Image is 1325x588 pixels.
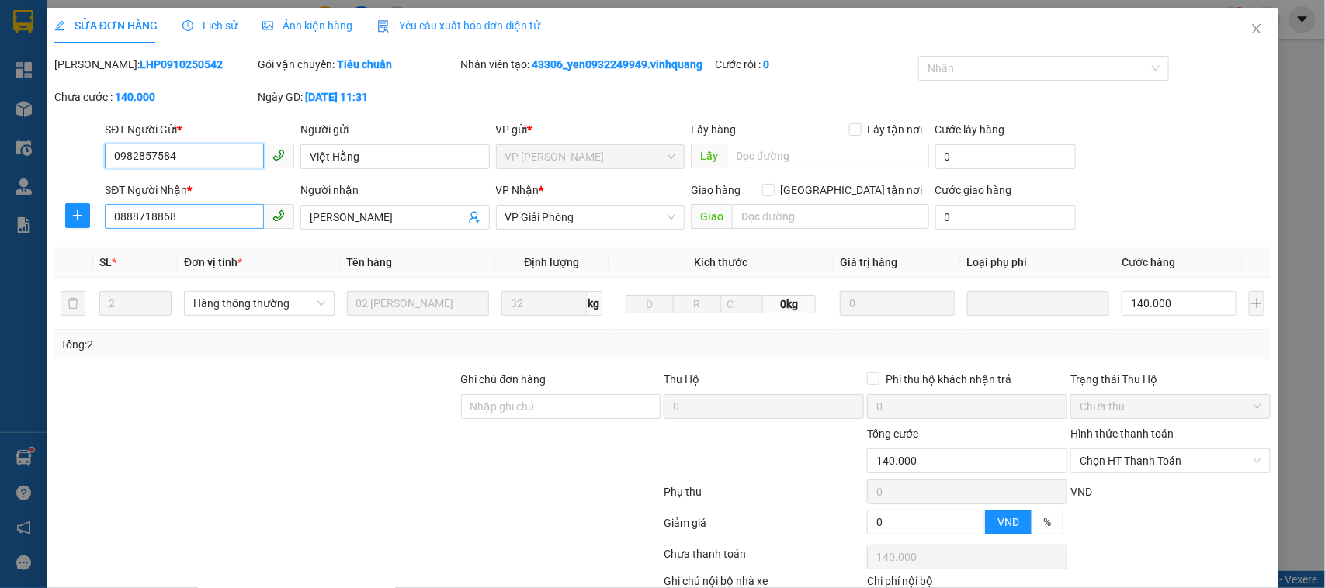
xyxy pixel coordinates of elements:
[300,182,490,199] div: Người nhận
[663,514,866,541] div: Giảm giá
[305,91,368,103] b: [DATE] 11:31
[258,56,458,73] div: Gói vận chuyển:
[505,206,676,229] span: VP Giải Phóng
[61,291,85,316] button: delete
[694,256,747,268] span: Kích thước
[468,211,480,223] span: user-add
[1043,516,1051,528] span: %
[158,80,296,95] strong: : [DOMAIN_NAME]
[347,291,490,316] input: VD: Bàn, Ghế
[1249,291,1265,316] button: plus
[65,203,90,228] button: plus
[715,56,915,73] div: Cước rồi :
[461,394,661,419] input: Ghi chú đơn hàng
[673,295,721,313] input: R
[862,121,929,138] span: Lấy tận nơi
[867,427,918,440] span: Tổng cước
[763,295,816,313] span: 0kg
[300,121,490,138] div: Người gửi
[505,145,676,168] span: VP LÊ HỒNG PHONG
[461,373,546,386] label: Ghi chú đơn hàng
[1070,427,1174,440] label: Hình thức thanh toán
[1080,395,1261,418] span: Chưa thu
[997,516,1019,528] span: VND
[54,19,158,32] span: SỬA ĐƠN HÀNG
[377,19,541,32] span: Yêu cầu xuất hóa đơn điện tử
[347,256,393,268] span: Tên hàng
[54,56,255,73] div: [PERSON_NAME]:
[461,56,712,73] div: Nhân viên tạo:
[524,256,579,268] span: Định lượng
[763,58,769,71] b: 0
[54,20,65,31] span: edit
[1080,449,1261,472] span: Chọn HT Thanh Toán
[840,291,954,316] input: 0
[165,46,290,62] strong: PHIẾU GỬI HÀNG
[193,292,324,315] span: Hàng thông thường
[664,373,699,386] span: Thu Hộ
[262,20,273,31] span: picture
[115,91,155,103] b: 140.000
[105,182,294,199] div: SĐT Người Nhận
[1122,256,1175,268] span: Cước hàng
[496,184,539,196] span: VP Nhận
[691,144,727,168] span: Lấy
[337,58,392,71] b: Tiêu chuẩn
[775,182,929,199] span: [GEOGRAPHIC_DATA] tận nơi
[1070,371,1271,388] div: Trạng thái Thu Hộ
[122,26,333,43] strong: CÔNG TY TNHH VĨNH QUANG
[177,65,278,77] strong: Hotline : 0889 23 23 23
[99,256,112,268] span: SL
[1070,486,1092,498] span: VND
[691,204,732,229] span: Giao
[720,295,764,313] input: C
[272,149,285,161] span: phone
[377,20,390,33] img: icon
[935,184,1012,196] label: Cước giao hàng
[840,256,897,268] span: Giá trị hàng
[935,205,1076,230] input: Cước giao hàng
[732,204,929,229] input: Dọc đường
[182,19,238,32] span: Lịch sử
[272,209,285,222] span: phone
[663,483,866,510] div: Phụ thu
[262,19,352,32] span: Ảnh kiện hàng
[496,121,685,138] div: VP gửi
[727,144,929,168] input: Dọc đường
[1250,22,1263,35] span: close
[961,247,1116,278] th: Loại phụ phí
[184,256,242,268] span: Đơn vị tính
[54,88,255,105] div: Chưa cước :
[691,184,741,196] span: Giao hàng
[532,58,703,71] b: 43306_yen0932249949.vinhquang
[66,209,89,222] span: plus
[587,291,602,316] span: kg
[935,144,1076,169] input: Cước lấy hàng
[691,123,736,136] span: Lấy hàng
[626,295,674,313] input: D
[879,371,1018,388] span: Phí thu hộ khách nhận trả
[663,545,866,572] div: Chưa thanh toán
[140,58,223,71] b: LHP0910250542
[18,24,91,97] img: logo
[1235,8,1278,51] button: Close
[182,20,193,31] span: clock-circle
[935,123,1005,136] label: Cước lấy hàng
[105,121,294,138] div: SĐT Người Gửi
[258,88,458,105] div: Ngày GD:
[158,82,195,94] span: Website
[61,336,512,353] div: Tổng: 2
